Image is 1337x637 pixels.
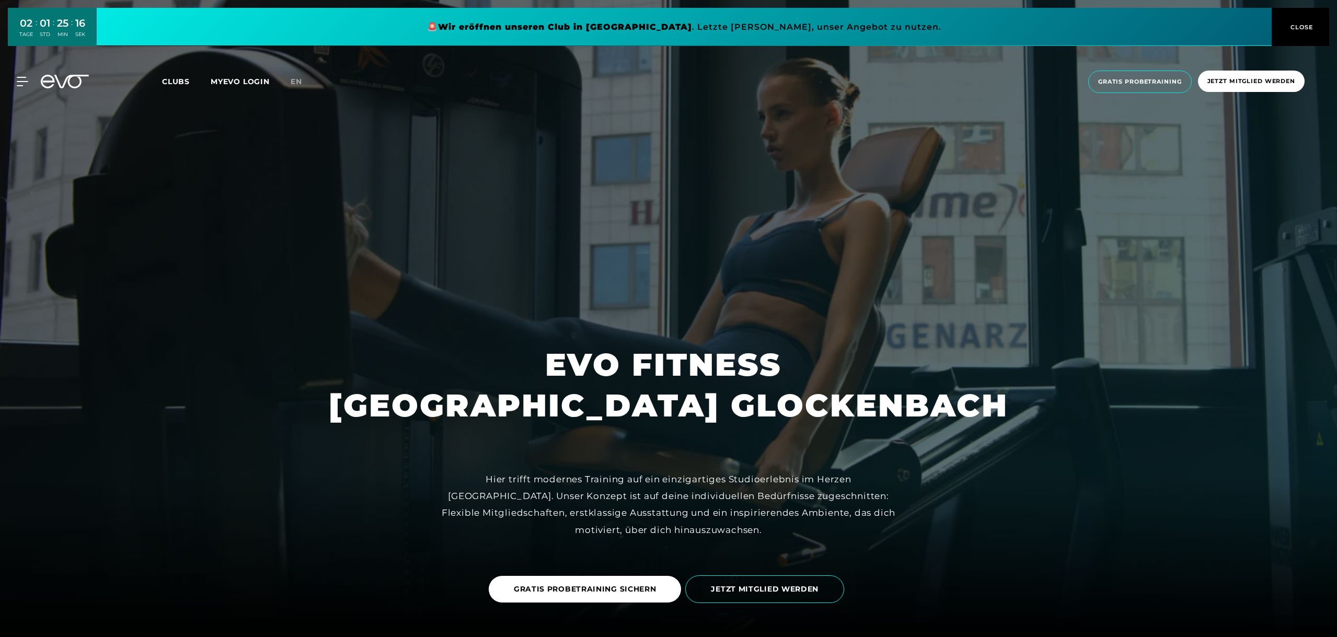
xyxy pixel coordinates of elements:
[291,77,302,86] span: en
[433,471,904,538] div: Hier trifft modernes Training auf ein einzigartiges Studioerlebnis im Herzen [GEOGRAPHIC_DATA]. U...
[1098,77,1182,86] span: Gratis Probetraining
[75,16,85,31] div: 16
[19,31,33,38] div: TAGE
[685,567,848,611] a: JETZT MITGLIED WERDEN
[36,17,37,44] div: :
[711,584,819,595] span: JETZT MITGLIED WERDEN
[1272,8,1329,46] button: CLOSE
[75,31,85,38] div: SEK
[19,16,33,31] div: 02
[211,77,270,86] a: MYEVO LOGIN
[1288,22,1313,32] span: CLOSE
[1207,77,1295,86] span: Jetzt Mitglied werden
[40,31,50,38] div: STD
[489,568,686,610] a: GRATIS PROBETRAINING SICHERN
[1085,71,1195,93] a: Gratis Probetraining
[162,77,190,86] span: Clubs
[1195,71,1308,93] a: Jetzt Mitglied werden
[71,17,73,44] div: :
[57,31,68,38] div: MIN
[57,16,68,31] div: 25
[329,344,1008,426] h1: EVO FITNESS [GEOGRAPHIC_DATA] GLOCKENBACH
[40,16,50,31] div: 01
[53,17,54,44] div: :
[291,76,315,88] a: en
[162,76,211,86] a: Clubs
[514,584,656,595] span: GRATIS PROBETRAINING SICHERN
